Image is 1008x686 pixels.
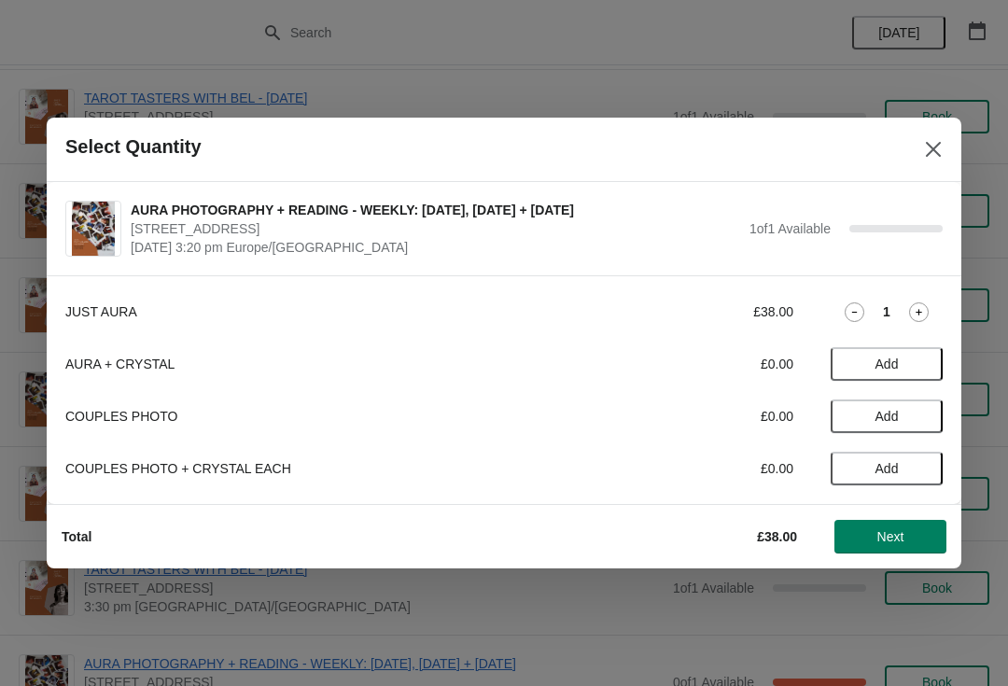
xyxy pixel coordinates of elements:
[834,520,946,553] button: Next
[831,399,943,433] button: Add
[65,355,583,373] div: AURA + CRYSTAL
[621,355,793,373] div: £0.00
[875,461,899,476] span: Add
[875,409,899,424] span: Add
[621,459,793,478] div: £0.00
[831,347,943,381] button: Add
[65,302,583,321] div: JUST AURA
[917,133,950,166] button: Close
[65,407,583,426] div: COUPLES PHOTO
[875,357,899,371] span: Add
[621,302,793,321] div: £38.00
[131,201,740,219] span: AURA PHOTOGRAPHY + READING - WEEKLY: [DATE], [DATE] + [DATE]
[131,219,740,238] span: [STREET_ADDRESS]
[883,302,890,321] strong: 1
[757,529,797,544] strong: £38.00
[72,202,115,256] img: AURA PHOTOGRAPHY + READING - WEEKLY: FRIDAY, SATURDAY + SUNDAY | 74 Broadway Market, London, UK |...
[831,452,943,485] button: Add
[62,529,91,544] strong: Total
[621,407,793,426] div: £0.00
[65,459,583,478] div: COUPLES PHOTO + CRYSTAL EACH
[877,529,904,544] span: Next
[65,136,202,158] h2: Select Quantity
[749,221,831,236] span: 1 of 1 Available
[131,238,740,257] span: [DATE] 3:20 pm Europe/[GEOGRAPHIC_DATA]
